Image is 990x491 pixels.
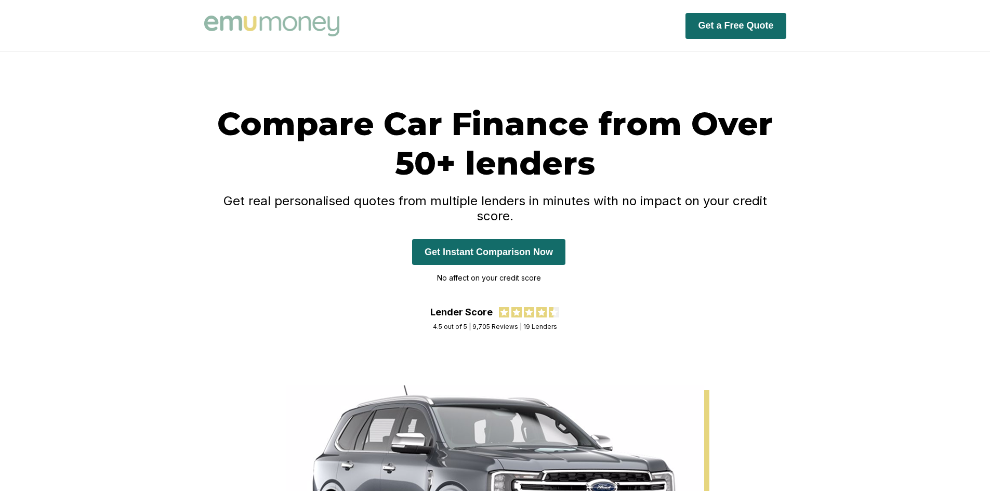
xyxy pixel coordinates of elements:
a: Get Instant Comparison Now [412,246,565,257]
img: Emu Money logo [204,16,339,36]
h1: Compare Car Finance from Over 50+ lenders [204,104,786,183]
a: Get a Free Quote [685,20,786,31]
div: Lender Score [430,307,493,317]
div: 4.5 out of 5 | 9,705 Reviews | 19 Lenders [433,323,557,330]
button: Get Instant Comparison Now [412,239,565,265]
button: Get a Free Quote [685,13,786,39]
img: review star [524,307,534,317]
img: review star [511,307,522,317]
img: review star [499,307,509,317]
img: review star [549,307,559,317]
h4: Get real personalised quotes from multiple lenders in minutes with no impact on your credit score. [204,193,786,223]
img: review star [536,307,547,317]
p: No affect on your credit score [412,270,565,286]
